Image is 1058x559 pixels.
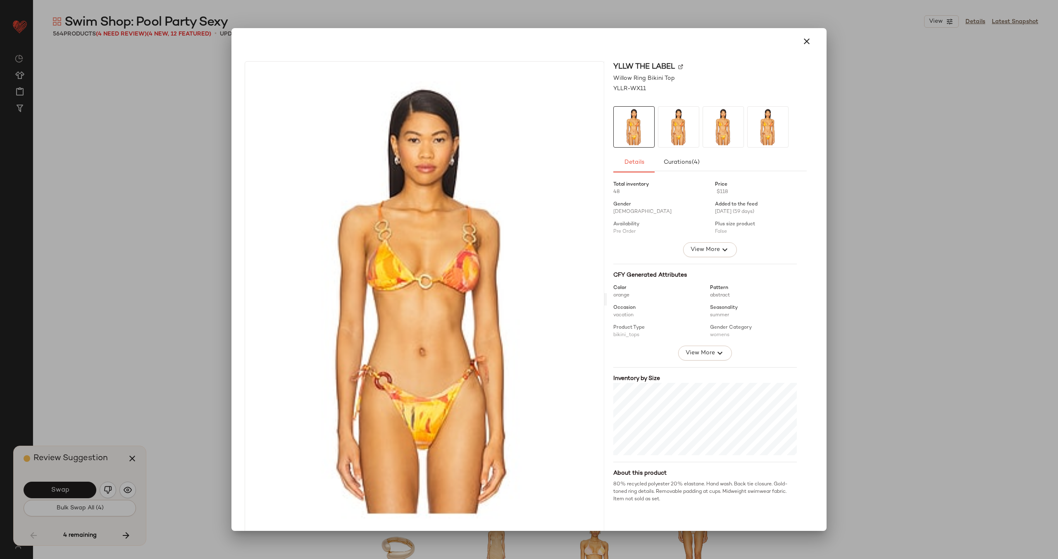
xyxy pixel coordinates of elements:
span: Details [624,159,644,166]
span: (4) [691,159,700,166]
div: CFY Generated Attributes [613,271,797,279]
img: YLLR-WX11_V1.jpg [614,107,654,147]
img: YLLR-WX11_V1.jpg [658,107,699,147]
div: Inventory by Size [613,374,797,383]
span: View More [685,348,715,358]
div: 80% recycled polyester 20% elastane. Hand wash. Back tie closure. Gold-toned ring details. Remova... [613,481,797,503]
img: svg%3e [678,64,683,69]
img: YLLR-WX11_V1.jpg [245,62,604,537]
button: View More [683,242,737,257]
button: View More [678,346,732,361]
span: YLLR-WX11 [613,84,646,93]
span: YLLW THE LABEL [613,61,675,72]
span: View More [690,245,720,255]
img: YLLR-WX11_V1.jpg [703,107,743,147]
img: YLLR-WX11_V1.jpg [748,107,788,147]
div: About this product [613,469,797,478]
span: Willow Ring Bikini Top [613,74,675,83]
span: Curations [663,159,700,166]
